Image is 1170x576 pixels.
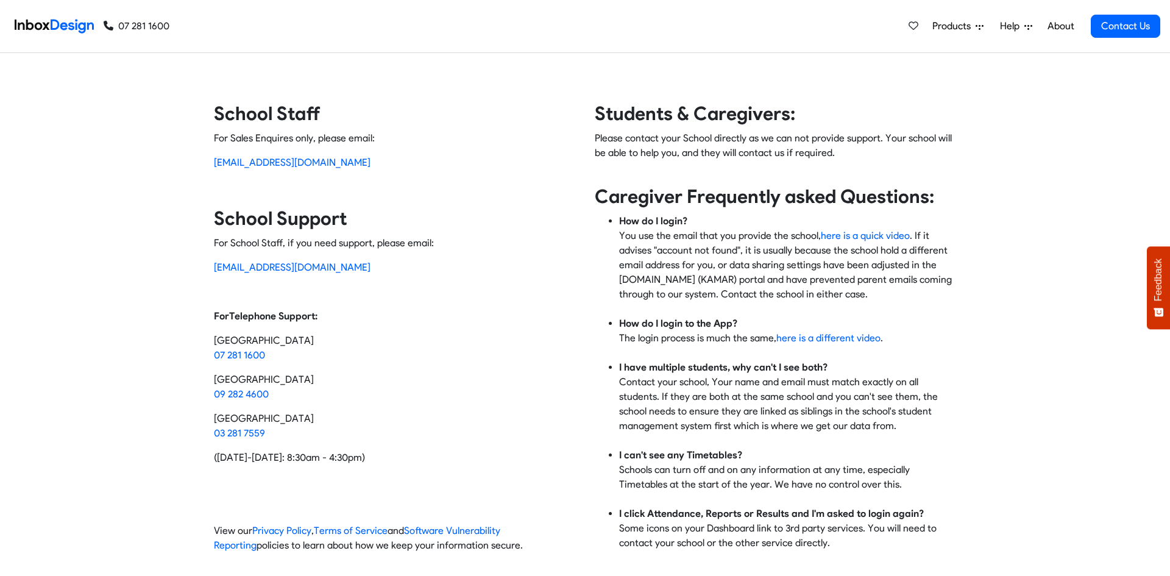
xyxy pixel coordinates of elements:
li: The login process is much the same, . [619,316,956,360]
p: ([DATE]-[DATE]: 8:30am - 4:30pm) [214,450,575,465]
a: About [1044,14,1077,38]
a: [EMAIL_ADDRESS][DOMAIN_NAME] [214,157,370,168]
strong: Students & Caregivers: [595,102,795,125]
span: Products [932,19,976,34]
strong: I click Attendance, Reports or Results and I'm asked to login again? [619,508,924,519]
p: [GEOGRAPHIC_DATA] [214,372,575,402]
li: Some icons on your Dashboard link to 3rd party services. You will need to contact your school or ... [619,507,956,550]
a: 07 281 1600 [214,349,265,361]
p: [GEOGRAPHIC_DATA] [214,411,575,441]
strong: For [214,310,229,322]
strong: How do I login? [619,215,687,227]
span: Feedback [1153,258,1164,301]
a: Help [995,14,1037,38]
p: [GEOGRAPHIC_DATA] [214,333,575,363]
strong: School Support [214,207,347,230]
li: You use the email that you provide the school, . If it advises "account not found", it is usually... [619,214,956,316]
li: Schools can turn off and on any information at any time, especially Timetables at the start of th... [619,448,956,507]
strong: I have multiple students, why can't I see both? [619,361,828,373]
p: For School Staff, if you need support, please email: [214,236,575,251]
a: here is a different video [776,332,881,344]
a: [EMAIL_ADDRESS][DOMAIN_NAME] [214,261,370,273]
p: For Sales Enquires only, please email: [214,131,575,146]
a: Privacy Policy [252,525,311,536]
strong: I can't see any Timetables? [619,449,742,461]
a: Terms of Service [314,525,388,536]
p: View our , and policies to learn about how we keep your information secure. [214,524,575,553]
strong: Telephone Support: [229,310,317,322]
strong: Caregiver Frequently asked Questions: [595,185,934,208]
a: 03 281 7559 [214,427,265,439]
a: here is a quick video [821,230,910,241]
strong: School Staff [214,102,321,125]
span: Help [1000,19,1024,34]
a: 09 282 4600 [214,388,269,400]
p: Please contact your School directly as we can not provide support. Your school will be able to he... [595,131,956,175]
strong: How do I login to the App? [619,318,737,329]
li: Contact your school, Your name and email must match exactly on all students. If they are both at ... [619,360,956,448]
a: Products [927,14,988,38]
a: 07 281 1600 [104,19,169,34]
button: Feedback - Show survey [1147,246,1170,329]
a: Contact Us [1091,15,1160,38]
